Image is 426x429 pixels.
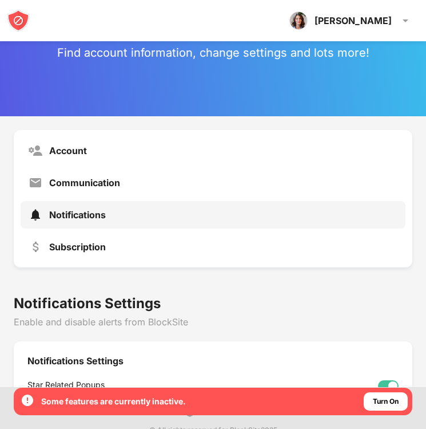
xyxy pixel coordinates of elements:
[373,396,399,407] div: Turn On
[21,233,405,261] a: Subscription
[7,9,30,32] img: blocksite-icon-white.svg
[27,355,399,367] div: Notifications Settings
[49,145,87,156] div: Account
[29,208,42,222] img: settings-notifications-active.svg
[314,15,392,26] div: [PERSON_NAME]
[21,137,405,164] a: Account
[21,169,405,196] a: Communication
[29,144,42,158] img: settings-account.svg
[41,396,186,407] div: Some features are currently inactive.
[14,316,412,328] div: Enable and disable alerts from BlockSite
[21,393,34,407] img: error-circle-white.svg
[14,295,412,312] div: Notifications Settings
[289,11,308,30] img: ACg8ocKJUrVOoOsTXa4Jmxs3nPpfU_hgCoVYgfUeb3ZCL5jU3dyYFSsj=s96-c
[49,241,106,253] div: Subscription
[29,240,42,254] img: settings-subscription.svg
[29,176,42,190] img: settings-communication.svg
[57,46,369,60] div: Find account information, change settings and lots more!
[49,177,120,188] div: Communication
[27,380,218,394] div: Star Related Popups
[21,201,405,229] a: Notifications
[49,209,106,221] div: Notifications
